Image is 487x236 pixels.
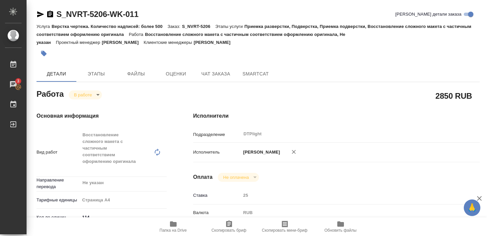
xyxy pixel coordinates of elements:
span: Файлы [120,70,152,78]
input: Пустое поле [241,190,456,200]
p: Проектный менеджер [56,40,102,45]
button: Скопировать бриф [201,217,257,236]
h2: Работа [37,87,64,99]
a: 3 [2,76,25,93]
span: Чат заказа [200,70,232,78]
span: Детали [41,70,72,78]
p: Приемка разверстки, Подверстка, Приемка подверстки, Восстановление сложного макета с частичным со... [37,24,471,37]
button: Скопировать мини-бриф [257,217,313,236]
button: Обновить файлы [313,217,368,236]
p: [PERSON_NAME] [102,40,144,45]
span: Папка на Drive [160,228,187,233]
button: Не оплачена [221,175,251,180]
h4: Исполнители [193,112,480,120]
p: Работа [129,32,145,37]
p: Валюта [193,209,241,216]
div: В работе [218,173,259,182]
button: Папка на Drive [145,217,201,236]
p: Ставка [193,192,241,199]
p: Вид работ [37,149,80,156]
input: ✎ Введи что-нибудь [80,212,167,222]
p: Направление перевода [37,177,80,190]
span: [PERSON_NAME] детали заказа [395,11,461,18]
button: В работе [72,92,94,98]
p: Тарифные единицы [37,197,80,203]
button: Скопировать ссылку для ЯМессенджера [37,10,44,18]
div: RUB [241,207,456,218]
span: 3 [13,78,23,84]
p: Заказ: [168,24,182,29]
div: В работе [69,90,102,99]
p: Верстка чертежа. Количество надписей: более 500 [51,24,167,29]
span: Обновить файлы [324,228,357,233]
p: Подразделение [193,131,241,138]
h2: 2850 RUB [436,90,472,101]
div: Страница А4 [80,194,167,206]
h4: Оплата [193,173,213,181]
h4: Основная информация [37,112,167,120]
p: Этапы услуги [215,24,245,29]
span: Скопировать мини-бриф [262,228,307,233]
span: 🙏 [466,201,478,215]
a: S_NVRT-5206-WK-011 [56,10,138,19]
span: Этапы [80,70,112,78]
button: 🙏 [464,199,480,216]
p: Восстановление сложного макета с частичным соответствием оформлению оригинала, Не указан [37,32,345,45]
span: Оценки [160,70,192,78]
button: Добавить тэг [37,46,51,61]
p: [PERSON_NAME] [194,40,235,45]
p: [PERSON_NAME] [241,149,280,156]
button: Скопировать ссылку [46,10,54,18]
button: Удалить исполнителя [286,145,301,159]
p: S_NVRT-5206 [182,24,215,29]
p: Исполнитель [193,149,241,156]
span: Скопировать бриф [211,228,246,233]
p: Клиентские менеджеры [144,40,194,45]
p: Кол-во единиц [37,214,80,221]
p: Услуга [37,24,51,29]
span: SmartCat [240,70,272,78]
